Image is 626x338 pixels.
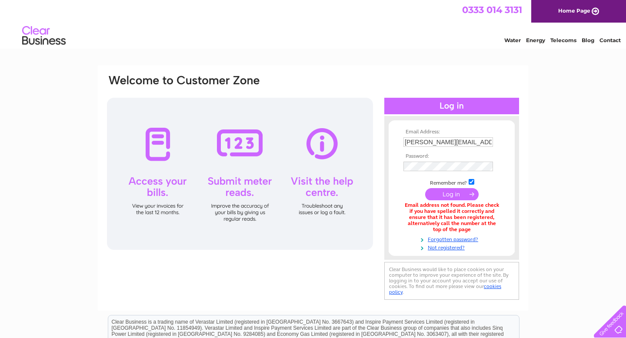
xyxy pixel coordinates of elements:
input: Submit [425,188,479,200]
a: Blog [582,37,594,43]
a: 0333 014 3131 [462,4,522,15]
div: Clear Business is a trading name of Verastar Limited (registered in [GEOGRAPHIC_DATA] No. 3667643... [108,5,519,42]
a: Energy [526,37,545,43]
th: Password: [401,153,502,159]
a: Contact [599,37,621,43]
img: logo.png [22,23,66,49]
a: Not registered? [403,243,502,251]
th: Email Address: [401,129,502,135]
a: Forgotten password? [403,235,502,243]
div: Email address not found. Please check if you have spelled it correctly and ensure that it has bee... [403,202,500,232]
a: Water [504,37,521,43]
a: cookies policy [389,283,501,295]
td: Remember me? [401,178,502,186]
a: Telecoms [550,37,576,43]
div: Clear Business would like to place cookies on your computer to improve your experience of the sit... [384,262,519,300]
